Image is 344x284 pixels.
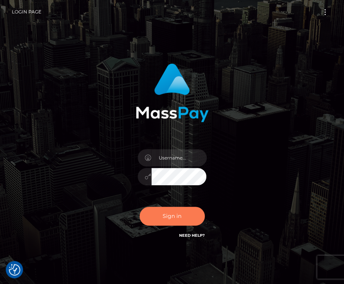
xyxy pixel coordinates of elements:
[179,233,205,238] a: Need Help?
[318,7,332,17] button: Toggle navigation
[140,207,205,226] button: Sign in
[9,264,20,276] img: Revisit consent button
[9,264,20,276] button: Consent Preferences
[12,4,41,20] a: Login Page
[151,149,207,166] input: Username...
[136,63,209,122] img: MassPay Login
